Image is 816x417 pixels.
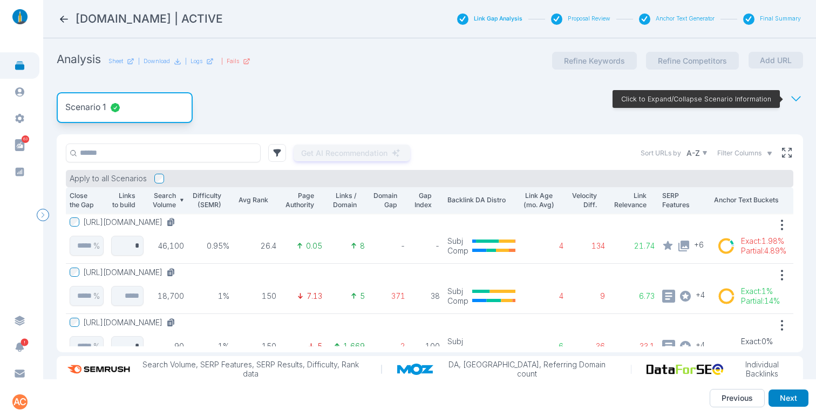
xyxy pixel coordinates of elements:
[696,290,705,300] span: + 4
[656,15,715,23] button: Anchor Text Generator
[621,94,771,104] p: Click to Expand/Collapse Scenario Information
[413,191,432,210] p: Gap Index
[717,148,773,158] button: Filter Columns
[571,241,606,251] p: 134
[641,148,681,158] label: Sort URLs by
[93,241,100,251] p: %
[741,286,780,296] p: Exact : 1%
[694,240,704,250] span: + 6
[372,291,406,301] p: 371
[523,191,555,210] p: Link Age (mo. Avg)
[191,58,202,65] p: Logs
[108,58,140,65] a: Sheet|
[741,246,786,256] p: Partial : 4.89%
[65,101,106,114] p: Scenario 1
[22,135,29,143] span: 63
[343,341,365,351] p: 1,669
[741,337,776,346] p: Exact : 0%
[330,191,357,210] p: Links / Domain
[185,58,214,65] div: |
[372,241,406,251] p: -
[523,291,563,301] p: 4
[474,15,522,23] button: Link Gap Analysis
[294,145,410,162] button: Get AI Recommendation
[749,52,803,69] button: Add URL
[741,296,780,306] p: Partial : 14%
[552,52,637,70] button: Refine Keywords
[613,241,655,251] p: 21.74
[447,236,468,246] p: Subj
[571,341,606,351] p: 36
[83,268,180,277] button: [URL][DOMAIN_NAME]
[646,52,739,70] button: Refine Competitors
[447,296,468,306] p: Comp
[9,9,31,24] img: linklaunch_small.2ae18699.png
[413,291,440,301] p: 38
[57,52,101,67] h2: Analysis
[192,291,230,301] p: 1%
[151,341,184,351] p: 90
[151,241,184,251] p: 46,100
[93,341,100,351] p: %
[151,291,184,301] p: 18,700
[647,364,729,375] img: data_for_seo_logo.e5120ddb.png
[696,340,705,350] span: + 4
[571,191,597,210] p: Velocity Diff.
[397,364,439,375] img: moz_logo.a3998d80.png
[360,291,365,301] p: 5
[64,360,135,379] img: semrush_logo.573af308.png
[93,291,100,301] p: %
[76,11,223,26] h2: Mixbook.com | ACTIVE
[685,146,710,160] button: A-Z
[741,346,776,356] p: Partial : 0%
[192,341,230,351] p: 1%
[221,58,250,65] div: |
[306,241,322,251] p: 0.05
[662,191,706,210] p: SERP Features
[717,148,761,158] span: Filter Columns
[237,241,276,251] p: 26.4
[439,360,615,379] p: DA, [GEOGRAPHIC_DATA], Referring Domain count
[135,360,366,379] p: Search Volume, SERP Features, SERP Results, Difficulty, Rank data
[710,389,765,407] button: Previous
[613,341,655,351] p: 33.1
[613,291,655,301] p: 6.73
[237,341,276,351] p: 150
[284,191,314,210] p: Page Authority
[192,241,230,251] p: 0.95%
[317,341,322,351] p: 5
[372,341,406,351] p: 2
[447,346,468,356] p: Comp
[301,148,387,158] p: Get AI Recommendation
[70,191,96,210] p: Close the Gap
[151,191,176,210] p: Search Volume
[111,191,136,210] p: Links to build
[237,195,268,205] p: Avg Rank
[714,195,790,205] p: Anchor Text Buckets
[769,389,808,407] button: Next
[741,236,786,246] p: Exact : 1.98%
[686,148,700,158] p: A-Z
[760,15,801,23] button: Final Summary
[413,241,440,251] p: -
[307,291,322,301] p: 7.13
[447,286,468,296] p: Subj
[729,360,795,379] p: Individual Backlinks
[108,58,123,65] p: Sheet
[523,241,563,251] p: 4
[83,217,180,227] button: [URL][DOMAIN_NAME]
[227,58,239,65] p: Fails
[523,341,563,351] p: 6
[447,246,468,256] p: Comp
[192,191,221,210] p: Difficulty (SEMR)
[360,241,365,251] p: 8
[144,58,170,65] p: Download
[372,191,398,210] p: Domain Gap
[447,337,468,346] p: Subj
[413,341,440,351] p: 100
[83,318,180,327] button: [URL][DOMAIN_NAME]
[70,174,147,183] p: Apply to all Scenarios
[568,15,610,23] button: Proposal Review
[571,291,606,301] p: 9
[447,195,516,205] p: Backlink DA Distro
